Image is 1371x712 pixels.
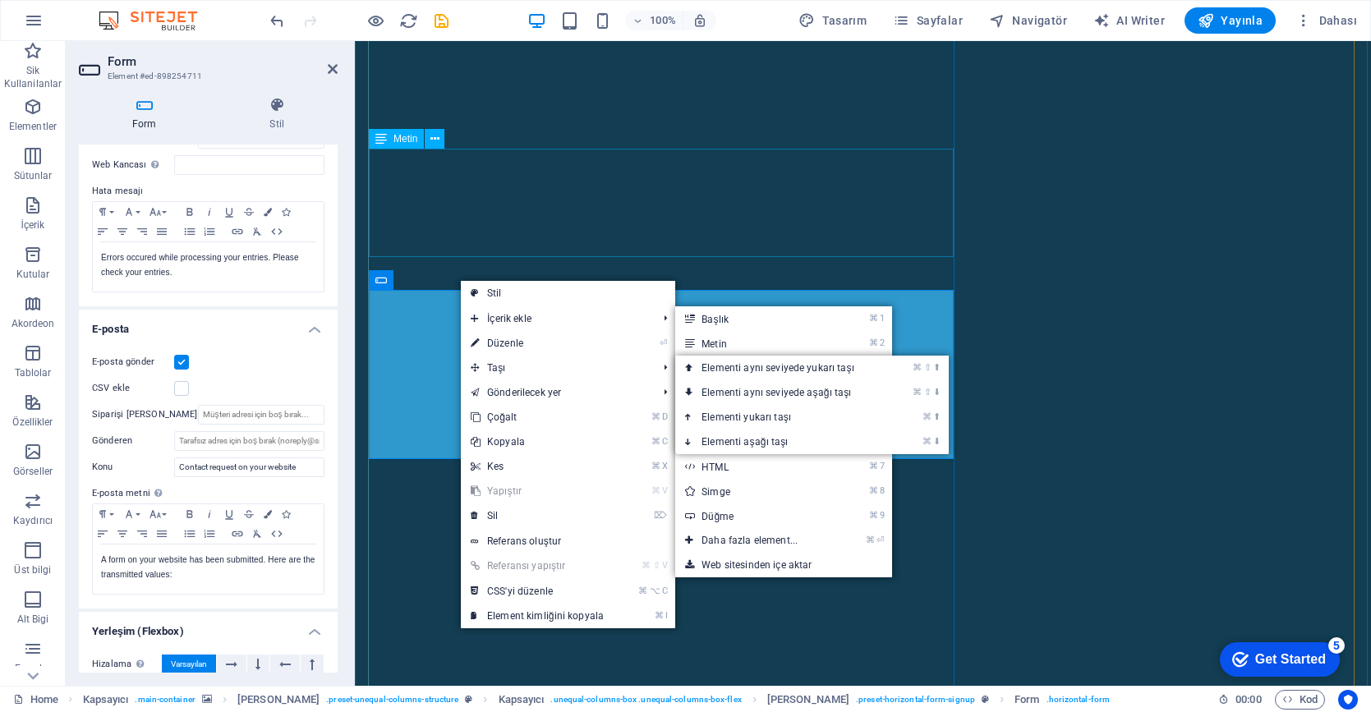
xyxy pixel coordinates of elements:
[132,524,152,544] button: Align Right
[654,510,667,521] i: ⌦
[461,479,614,503] a: ⌘VYapıştır
[461,604,614,628] a: ⌘IElement kimliğini kopyala
[461,529,675,554] a: Referans oluştur
[228,222,247,241] button: Insert Link
[326,690,458,710] span: . preset-unequal-columns-structure
[660,338,667,348] i: ⏎
[876,535,884,545] i: ⏎
[982,695,989,704] i: Bu element, özelleştirilebilir bir ön ayar
[200,202,219,222] button: Italic (⌘I)
[237,690,320,710] span: Seçmek için tıkla. Düzenlemek için çift tıkla
[92,484,324,503] label: E-posta metni
[217,97,338,131] h4: Stil
[933,411,941,422] i: ⬆
[93,524,113,544] button: Align Left
[1275,690,1325,710] button: Kod
[922,436,932,447] i: ⌘
[13,8,133,43] div: Get Started 5 items remaining, 0% complete
[247,222,267,241] button: Clear Formatting
[132,222,152,241] button: Align Right
[113,222,132,241] button: Align Center
[239,202,259,222] button: Strikethrough
[651,436,660,447] i: ⌘
[675,356,887,380] a: ⌘⇧⬆Elementi aynı seviyede yukarı taşı
[465,695,472,704] i: Bu element, özelleştirilebilir bir ön ayar
[933,362,941,373] i: ⬆
[461,554,614,578] a: ⌘⇧VReferansı yapıştır
[399,11,418,30] i: Sayfayı yeniden yükleyin
[92,457,174,477] label: Konu
[665,610,667,621] i: I
[12,416,53,429] p: Özellikler
[171,655,207,674] span: Varsayılan
[180,504,200,524] button: Bold (⌘B)
[461,429,614,454] a: ⌘CKopyala
[1247,693,1249,705] span: :
[152,524,172,544] button: Align Justify
[277,202,295,222] button: Icons
[108,69,305,84] h3: Element #ed-898254711
[247,524,267,544] button: Clear Formatting
[675,331,830,356] a: ⌘2Metin
[152,222,172,241] button: Align Justify
[101,553,315,582] p: A form on your website has been submitted. Here are the transmitted values:
[662,560,667,571] i: V
[228,524,247,544] button: Insert Link
[13,465,53,478] p: Görseller
[12,317,55,330] p: Akordeon
[792,7,873,34] button: Tasarım
[1295,12,1357,29] span: Dahası
[15,662,51,675] p: Formlar
[869,461,878,471] i: ⌘
[16,268,50,281] p: Kutular
[651,461,660,471] i: ⌘
[675,306,830,331] a: ⌘1Başlık
[675,503,830,528] a: ⌘9Düğme
[79,612,338,641] h4: Yerleşim (Flexbox)
[989,12,1067,29] span: Navigatör
[982,7,1074,34] button: Navigatör
[15,366,52,379] p: Tablolar
[922,411,932,422] i: ⌘
[48,18,119,33] div: Get Started
[650,11,676,30] h6: 100%
[924,362,932,373] i: ⇧
[92,379,174,398] label: CSV ekle
[1198,12,1263,29] span: Yayınla
[393,134,417,144] span: Metin
[653,560,660,571] i: ⇧
[1014,690,1039,710] span: Seçmek için tıkla. Düzenlemek için çift tıkla
[93,202,119,222] button: Paragraph Format
[145,504,172,524] button: Font Size
[1185,7,1276,34] button: Yayınla
[92,405,198,425] label: Siparişi [PERSON_NAME]
[219,202,239,222] button: Underline (⌘U)
[655,610,664,621] i: ⌘
[461,306,651,331] span: İçerik ekle
[431,11,451,30] button: save
[913,362,922,373] i: ⌘
[180,202,200,222] button: Bold (⌘B)
[461,331,614,356] a: ⏎Düzenle
[92,431,174,451] label: Gönderen
[93,222,113,241] button: Align Left
[880,510,884,521] i: 9
[200,504,219,524] button: Italic (⌘I)
[798,12,867,29] span: Tasarım
[200,222,219,241] button: Ordered List
[675,553,892,577] a: Web sitesinden içe aktar
[662,461,667,471] i: X
[259,504,277,524] button: Colors
[461,405,614,429] a: ⌘DÇoğalt
[924,387,932,397] i: ⇧
[101,250,315,280] p: Errors occured while processing your entries. Please check your entries.
[1289,7,1364,34] button: Dahası
[650,586,660,596] i: ⌥
[675,405,887,429] a: ⌘⬆Elementi yukarı taşı
[267,11,287,30] button: undo
[366,11,385,30] button: Ön izleme modundan çıkıp düzenlemeye devam etmek için buraya tıklayın
[675,528,830,553] a: ⌘⏎Daha fazla element...
[119,504,145,524] button: Font Family
[1338,690,1358,710] button: Usercentrics
[268,11,287,30] i: Geri al: Düğmeyi dönüştür (Ctrl+Z)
